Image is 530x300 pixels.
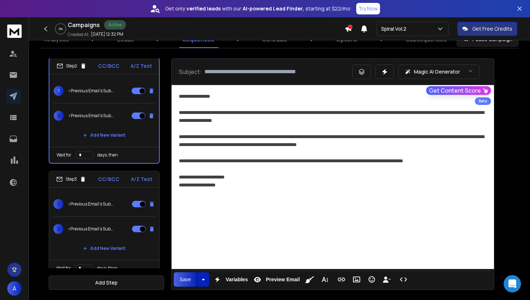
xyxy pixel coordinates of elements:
[49,171,160,277] li: Step3CC/BCCA/Z Test1<Previous Email's Subject>2<Previous Email's Subject>Add New VariantWait ford...
[98,176,119,183] p: CC/BCC
[303,272,317,287] button: Clean HTML
[131,176,152,183] p: A/Z Test
[77,241,131,256] button: Add New Variant
[243,5,304,12] strong: AI-powered Lead Finder,
[68,226,114,232] p: <Previous Email's Subject>
[457,22,517,36] button: Get Free Credits
[224,277,249,283] span: Variables
[97,265,118,271] p: days, then
[98,62,119,70] p: CC/BCC
[211,272,249,287] button: Variables
[426,86,491,95] button: Get Content Score
[7,281,22,296] button: A
[335,272,348,287] button: Insert Link (⌘K)
[174,272,197,287] button: Save
[414,68,460,75] p: Magic AI Generator
[68,21,100,29] h1: Campaigns
[251,272,301,287] button: Preview Email
[49,275,164,290] button: Add Step
[350,272,363,287] button: Insert Image (⌘P)
[56,265,71,271] p: Wait for
[57,152,71,158] p: Wait for
[57,63,87,69] div: Step 2
[397,272,410,287] button: Code View
[49,57,160,164] li: Step2CC/BCCA/Z Test1<Previous Email's Subject>2<Previous Email's Subject>Add New VariantWait ford...
[131,62,152,70] p: A/Z Test
[97,152,118,158] p: days, then
[56,176,86,182] div: Step 3
[68,88,114,94] p: <Previous Email's Subject>
[53,224,63,234] span: 2
[380,272,394,287] button: Insert Unsubscribe Link
[104,20,126,30] div: Active
[54,86,64,96] span: 1
[53,199,63,209] span: 1
[77,128,131,142] button: Add New Variant
[68,201,114,207] p: <Previous Email's Subject>
[7,25,22,38] img: logo
[68,32,89,37] p: Created At:
[59,27,63,31] p: 0 %
[358,5,378,12] p: Try Now
[475,97,491,105] div: Beta
[356,3,380,14] button: Try Now
[381,25,409,32] p: Spiral Vol.2
[398,65,480,79] button: Magic AI Generator
[54,111,64,121] span: 2
[68,113,114,119] p: <Previous Email's Subject>
[264,277,301,283] span: Preview Email
[504,275,521,292] div: Open Intercom Messenger
[91,31,123,37] p: [DATE] 12:32 PM
[365,272,379,287] button: Emoticons
[472,25,512,32] p: Get Free Credits
[165,5,350,12] p: Get only with our starting at $22/mo
[179,67,202,76] p: Subject:
[186,5,221,12] strong: verified leads
[318,272,332,287] button: More Text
